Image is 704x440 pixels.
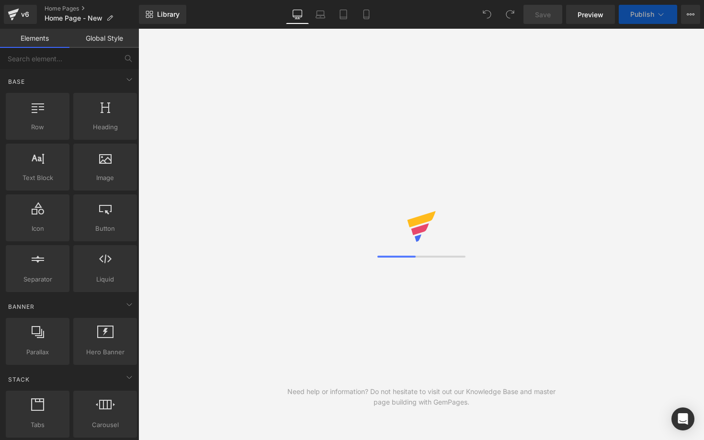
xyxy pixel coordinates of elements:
span: Row [9,122,67,132]
div: v6 [19,8,31,21]
span: Publish [630,11,654,18]
span: Home Page - New [45,14,102,22]
span: Banner [7,302,35,311]
span: Heading [76,122,134,132]
span: Parallax [9,347,67,357]
div: Need help or information? Do not hesitate to visit out our Knowledge Base and master page buildin... [280,386,563,407]
span: Save [535,10,551,20]
button: Undo [477,5,497,24]
span: Stack [7,375,31,384]
span: Preview [578,10,603,20]
button: Publish [619,5,677,24]
a: v6 [4,5,37,24]
a: Home Pages [45,5,139,12]
span: Text Block [9,173,67,183]
span: Carousel [76,420,134,430]
span: Base [7,77,26,86]
a: Desktop [286,5,309,24]
a: Laptop [309,5,332,24]
a: Tablet [332,5,355,24]
button: More [681,5,700,24]
span: Library [157,10,180,19]
button: Redo [500,5,520,24]
a: Global Style [69,29,139,48]
a: Preview [566,5,615,24]
span: Button [76,224,134,234]
a: Mobile [355,5,378,24]
span: Liquid [76,274,134,284]
span: Separator [9,274,67,284]
div: Open Intercom Messenger [671,407,694,430]
span: Image [76,173,134,183]
span: Icon [9,224,67,234]
span: Tabs [9,420,67,430]
a: New Library [139,5,186,24]
span: Hero Banner [76,347,134,357]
